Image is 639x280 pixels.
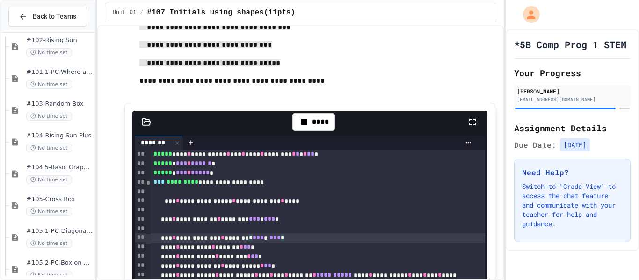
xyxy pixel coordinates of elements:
[26,239,72,248] span: No time set
[26,207,72,216] span: No time set
[26,112,72,121] span: No time set
[140,9,143,16] span: /
[26,100,93,108] span: #103-Random Box
[26,144,72,152] span: No time set
[8,7,87,27] button: Back to Teams
[26,80,72,89] span: No time set
[26,227,93,235] span: #105.1-PC-Diagonal line
[26,48,72,57] span: No time set
[560,138,590,151] span: [DATE]
[517,96,628,103] div: [EMAIL_ADDRESS][DOMAIN_NAME]
[517,87,628,95] div: [PERSON_NAME]
[147,7,295,18] span: #107 Initials using shapes(11pts)
[514,66,631,79] h2: Your Progress
[26,195,93,203] span: #105-Cross Box
[513,4,542,25] div: My Account
[26,36,93,44] span: #102-Rising Sun
[26,132,93,140] span: #104-Rising Sun Plus
[113,9,136,16] span: Unit 01
[522,167,623,178] h3: Need Help?
[514,38,626,51] h1: *5B Comp Prog 1 STEM
[514,139,556,151] span: Due Date:
[522,182,623,229] p: Switch to "Grade View" to access the chat feature and communicate with your teacher for help and ...
[26,164,93,172] span: #104.5-Basic Graphics Review
[26,175,72,184] span: No time set
[26,271,72,280] span: No time set
[26,68,93,76] span: #101.1-PC-Where am I?
[26,259,93,267] span: #105.2-PC-Box on Box
[514,122,631,135] h2: Assignment Details
[33,12,76,22] span: Back to Teams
